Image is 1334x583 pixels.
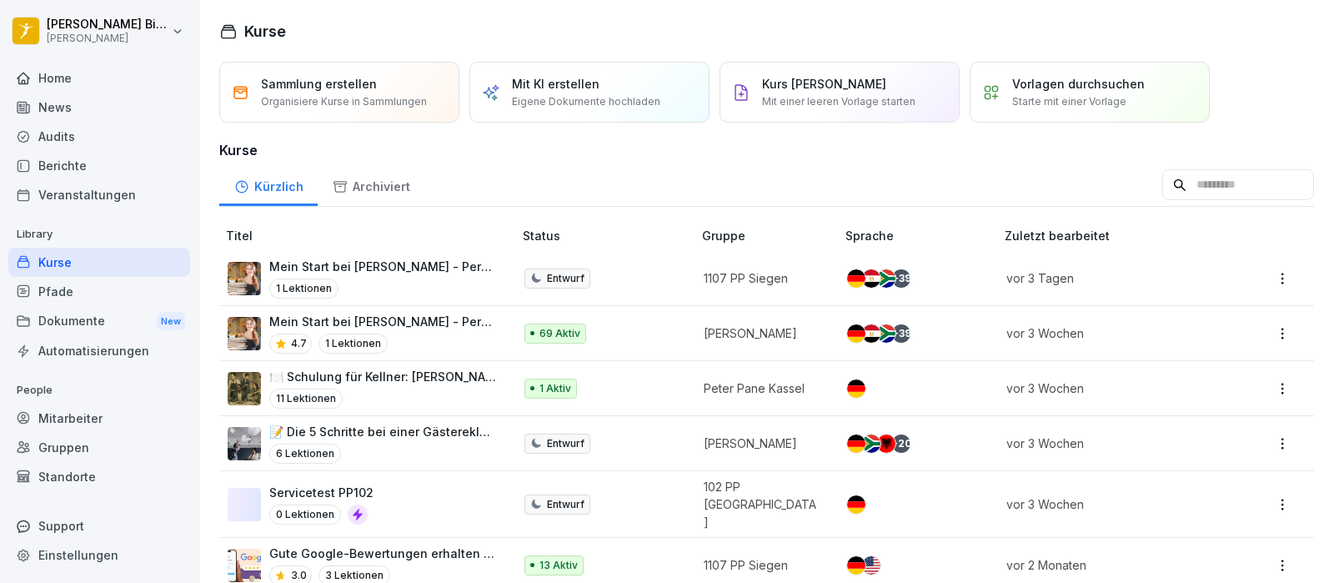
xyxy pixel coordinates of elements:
[318,163,424,206] a: Archiviert
[8,511,190,540] div: Support
[8,93,190,122] a: News
[762,75,886,93] p: Kurs [PERSON_NAME]
[228,262,261,295] img: aaay8cu0h1hwaqqp9269xjan.png
[523,227,695,244] p: Status
[704,478,820,530] p: 102 PP [GEOGRAPHIC_DATA]
[291,568,307,583] p: 3.0
[1005,227,1235,244] p: Zuletzt bearbeitet
[8,306,190,337] a: DokumenteNew
[269,368,496,385] p: 🍽️ Schulung für Kellner: [PERSON_NAME]
[877,435,895,453] img: al.svg
[539,381,571,396] p: 1 Aktiv
[702,227,840,244] p: Gruppe
[291,336,307,351] p: 4.7
[704,556,820,574] p: 1107 PP Siegen
[8,180,190,209] a: Veranstaltungen
[8,462,190,491] a: Standorte
[704,269,820,287] p: 1107 PP Siegen
[862,556,880,575] img: us.svg
[892,269,910,288] div: + 39
[8,433,190,462] a: Gruppen
[269,258,496,275] p: Mein Start bei [PERSON_NAME] - Personalfragebogen
[8,248,190,277] a: Kurse
[847,324,865,343] img: de.svg
[269,484,374,501] p: Servicetest PP102
[269,279,339,299] p: 1 Lektionen
[228,549,261,582] img: iwscqm9zjbdjlq9atufjsuwv.png
[8,122,190,151] a: Audits
[261,94,427,109] p: Organisiere Kurse in Sammlungen
[228,427,261,460] img: oxsac4sd6q4ntjxav4mftrwt.png
[219,140,1314,160] h3: Kurse
[1006,495,1215,513] p: vor 3 Wochen
[8,221,190,248] p: Library
[862,324,880,343] img: eg.svg
[228,317,261,350] img: aaay8cu0h1hwaqqp9269xjan.png
[8,404,190,433] a: Mitarbeiter
[704,324,820,342] p: [PERSON_NAME]
[157,312,185,331] div: New
[8,336,190,365] a: Automatisierungen
[547,271,584,286] p: Entwurf
[269,389,343,409] p: 11 Lektionen
[892,435,910,453] div: + 20
[539,558,578,573] p: 13 Aktiv
[8,63,190,93] a: Home
[47,33,168,44] p: [PERSON_NAME]
[1012,94,1126,109] p: Starte mit einer Vorlage
[704,379,820,397] p: Peter Pane Kassel
[219,163,318,206] a: Kürzlich
[318,334,388,354] p: 1 Lektionen
[547,497,584,512] p: Entwurf
[1012,75,1145,93] p: Vorlagen durchsuchen
[1006,435,1215,452] p: vor 3 Wochen
[47,18,168,32] p: [PERSON_NAME] Bierstedt
[762,94,915,109] p: Mit einer leeren Vorlage starten
[847,435,865,453] img: de.svg
[847,556,865,575] img: de.svg
[269,545,496,562] p: Gute Google-Bewertungen erhalten 🌟
[244,20,286,43] h1: Kurse
[877,269,895,288] img: za.svg
[547,436,584,451] p: Entwurf
[269,423,496,440] p: 📝 Die 5 Schritte bei einer Gästereklamation
[8,540,190,570] a: Einstellungen
[269,505,341,525] p: 0 Lektionen
[8,306,190,337] div: Dokumente
[1006,324,1215,342] p: vor 3 Wochen
[269,313,496,330] p: Mein Start bei [PERSON_NAME] - Personalfragebogen
[512,75,599,93] p: Mit KI erstellen
[877,324,895,343] img: za.svg
[862,269,880,288] img: eg.svg
[269,444,341,464] p: 6 Lektionen
[261,75,377,93] p: Sammlung erstellen
[512,94,660,109] p: Eigene Dokumente hochladen
[8,151,190,180] a: Berichte
[847,379,865,398] img: de.svg
[862,435,880,453] img: za.svg
[892,324,910,343] div: + 39
[1006,379,1215,397] p: vor 3 Wochen
[847,495,865,514] img: de.svg
[8,277,190,306] a: Pfade
[1006,269,1215,287] p: vor 3 Tagen
[226,227,516,244] p: Titel
[228,372,261,405] img: c6pxyn0tmrqwj4a1jbcqb86l.png
[704,435,820,452] p: [PERSON_NAME]
[8,377,190,404] p: People
[847,269,865,288] img: de.svg
[539,326,580,341] p: 69 Aktiv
